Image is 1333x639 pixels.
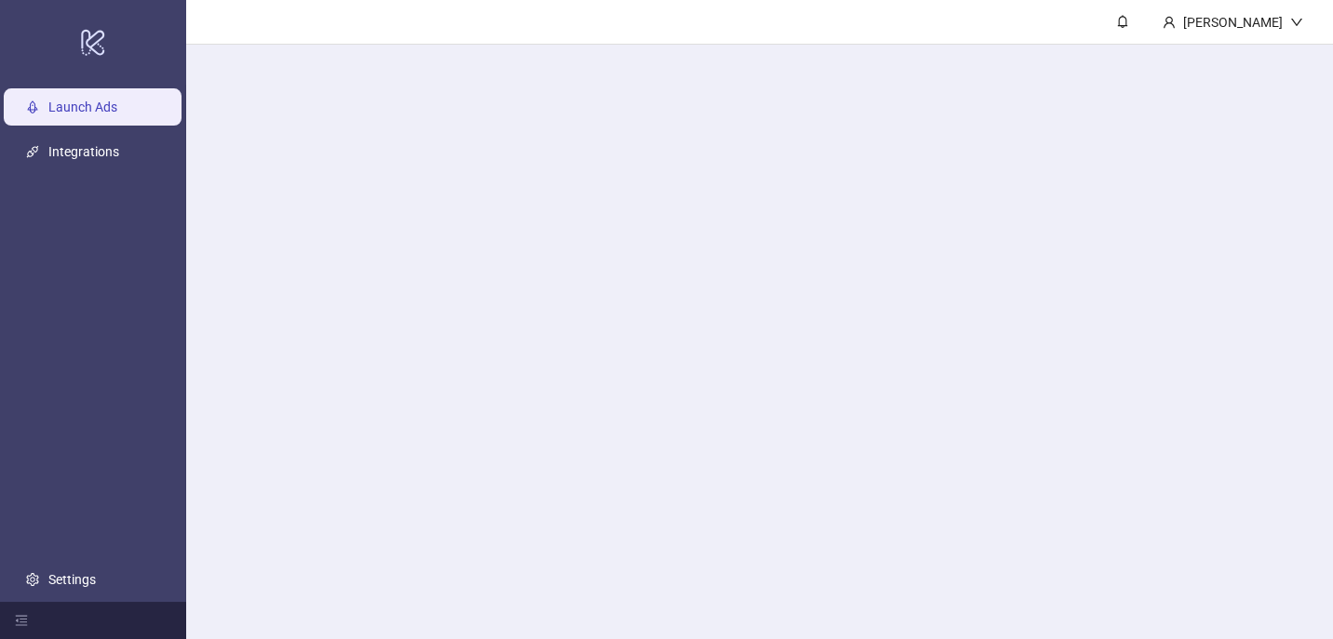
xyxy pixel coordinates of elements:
span: menu-fold [15,614,28,627]
a: Settings [48,572,96,587]
a: Launch Ads [48,100,117,114]
div: [PERSON_NAME] [1176,12,1290,33]
span: bell [1116,15,1129,28]
span: down [1290,16,1303,29]
a: Integrations [48,144,119,159]
span: user [1163,16,1176,29]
